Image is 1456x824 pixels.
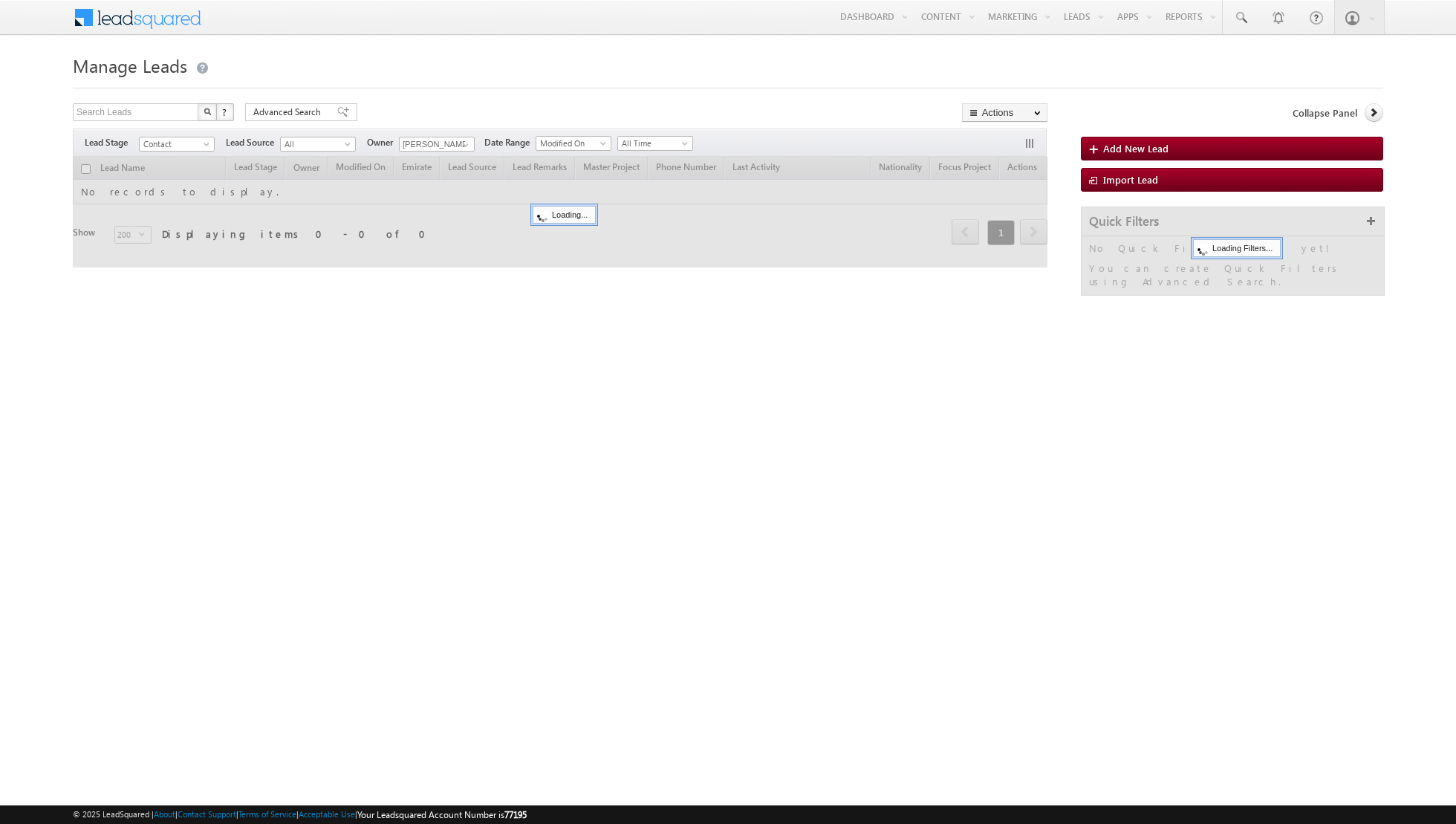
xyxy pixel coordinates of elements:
[140,137,210,151] span: Contact
[367,136,399,149] span: Owner
[253,106,325,119] span: Advanced Search
[280,137,356,152] a: All
[281,137,351,151] span: All
[204,108,211,115] img: Search
[139,137,215,152] a: Contact
[357,809,527,820] span: Your Leadsquared Account Number is
[617,136,693,151] a: All Time
[533,206,596,224] div: Loading...
[484,136,536,149] span: Date Range
[85,136,139,149] span: Lead Stage
[73,808,527,822] span: © 2025 LeadSquared | | | | |
[73,53,187,77] span: Manage Leads
[536,137,607,150] span: Modified On
[1103,142,1169,155] span: Add New Lead
[399,137,475,152] input: Type to Search
[299,809,355,819] a: Acceptable Use
[504,809,527,820] span: 77195
[1103,173,1158,186] span: Import Lead
[1193,239,1281,257] div: Loading Filters...
[618,137,689,150] span: All Time
[222,106,229,118] span: ?
[536,136,611,151] a: Modified On
[238,809,296,819] a: Terms of Service
[962,103,1047,122] button: Actions
[455,137,473,152] a: Show All Items
[154,809,175,819] a: About
[216,103,234,121] button: ?
[226,136,280,149] span: Lead Source
[1293,106,1357,120] span: Collapse Panel
[178,809,236,819] a: Contact Support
